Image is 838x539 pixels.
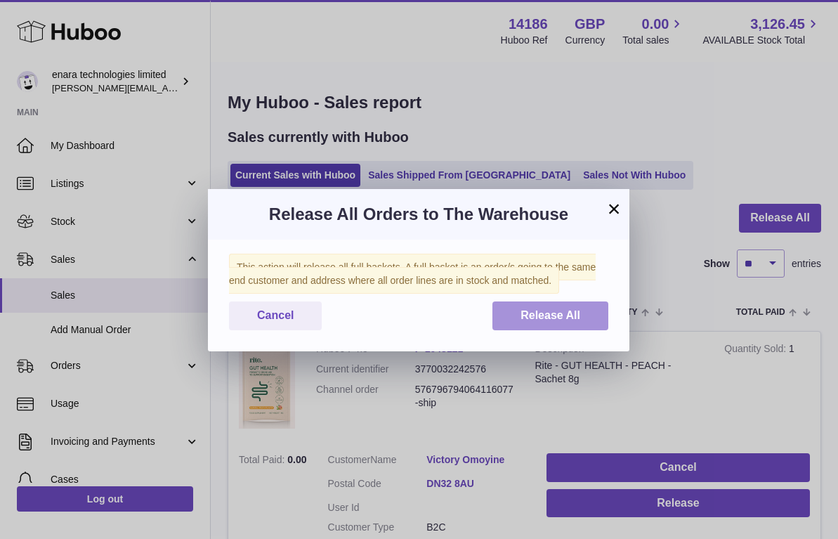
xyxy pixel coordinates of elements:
[229,301,322,330] button: Cancel
[257,309,294,321] span: Cancel
[605,200,622,217] button: ×
[229,254,596,294] span: This action will release all full baskets. A full basket is an order/s going to the same end cust...
[229,203,608,226] h3: Release All Orders to The Warehouse
[521,309,580,321] span: Release All
[492,301,608,330] button: Release All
